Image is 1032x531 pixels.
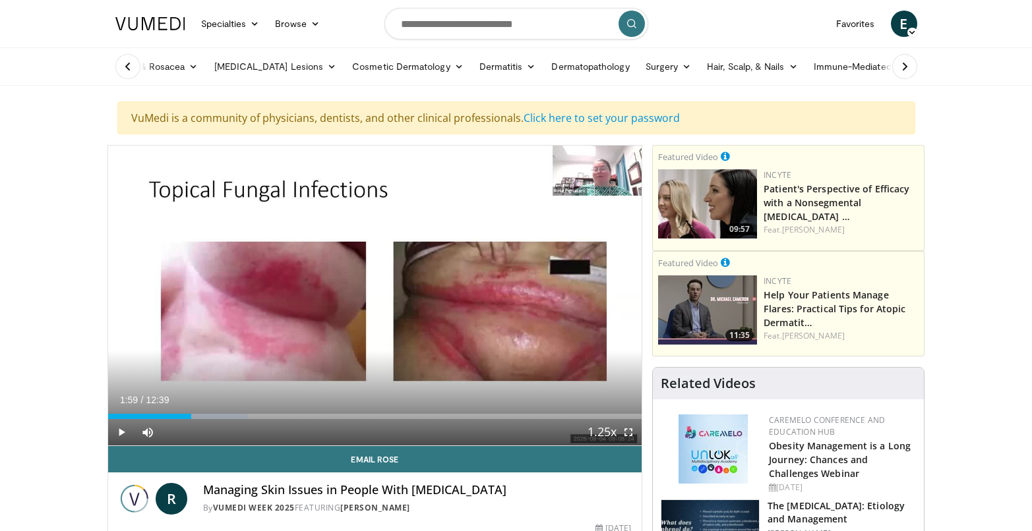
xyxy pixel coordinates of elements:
[782,224,845,235] a: [PERSON_NAME]
[764,224,919,236] div: Feat.
[267,11,328,37] a: Browse
[589,419,615,445] button: Playback Rate
[471,53,544,80] a: Dermatitis
[699,53,805,80] a: Hair, Scalp, & Nails
[108,414,642,419] div: Progress Bar
[206,53,345,80] a: [MEDICAL_DATA] Lesions
[658,257,718,269] small: Featured Video
[340,502,410,513] a: [PERSON_NAME]
[769,482,913,493] div: [DATE]
[764,169,791,181] a: Incyte
[658,275,757,345] img: 601112bd-de26-4187-b266-f7c9c3587f14.png.150x105_q85_crop-smart_upscale.jpg
[764,330,919,342] div: Feat.
[764,182,909,223] a: Patient's Perspective of Efficacy with a Nonsegmental [MEDICAL_DATA] …
[658,169,757,238] img: 2c48d197-61e9-423b-8908-6c4d7e1deb64.png.150x105_q85_crop-smart_upscale.jpg
[524,111,680,125] a: Click here to set your password
[141,395,144,405] span: /
[661,376,756,391] h4: Related Videos
[764,275,791,287] a: Incyte
[344,53,471,80] a: Cosmetic Dermatology
[782,330,845,341] a: [PERSON_NAME]
[764,289,905,329] a: Help Your Patients Manage Flares: Practical Tips for Atopic Dermatit…
[156,483,187,515] a: R
[117,101,915,134] div: VuMedi is a community of physicians, dentists, and other clinical professionals.
[119,483,150,515] img: Vumedi Week 2025
[543,53,637,80] a: Dermatopathology
[768,499,916,526] h3: The [MEDICAL_DATA]: Etiology and Management
[658,151,718,163] small: Featured Video
[115,17,185,30] img: VuMedi Logo
[725,329,754,341] span: 11:35
[193,11,268,37] a: Specialties
[615,419,642,445] button: Fullscreen
[658,169,757,238] a: 09:57
[108,146,642,446] video-js: Video Player
[828,11,883,37] a: Favorites
[679,414,748,484] img: 45df64a9-a6de-482c-8a90-ada250f7980c.png.150x105_q85_autocrop_double_scale_upscale_version-0.2.jpg
[203,483,632,497] h4: Managing Skin Issues in People With [MEDICAL_DATA]
[107,53,206,80] a: Acne & Rosacea
[769,414,885,437] a: CaReMeLO Conference and Education Hub
[806,53,913,80] a: Immune-Mediated
[638,53,700,80] a: Surgery
[891,11,917,37] a: E
[769,439,911,480] a: Obesity Management is a Long Journey: Chances and Challenges Webinar
[384,8,648,40] input: Search topics, interventions
[108,419,135,445] button: Play
[108,446,642,472] a: Email Rose
[213,502,295,513] a: Vumedi Week 2025
[658,275,757,345] a: 11:35
[203,502,632,514] div: By FEATURING
[120,395,138,405] span: 1:59
[146,395,169,405] span: 12:39
[135,419,161,445] button: Mute
[725,223,754,235] span: 09:57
